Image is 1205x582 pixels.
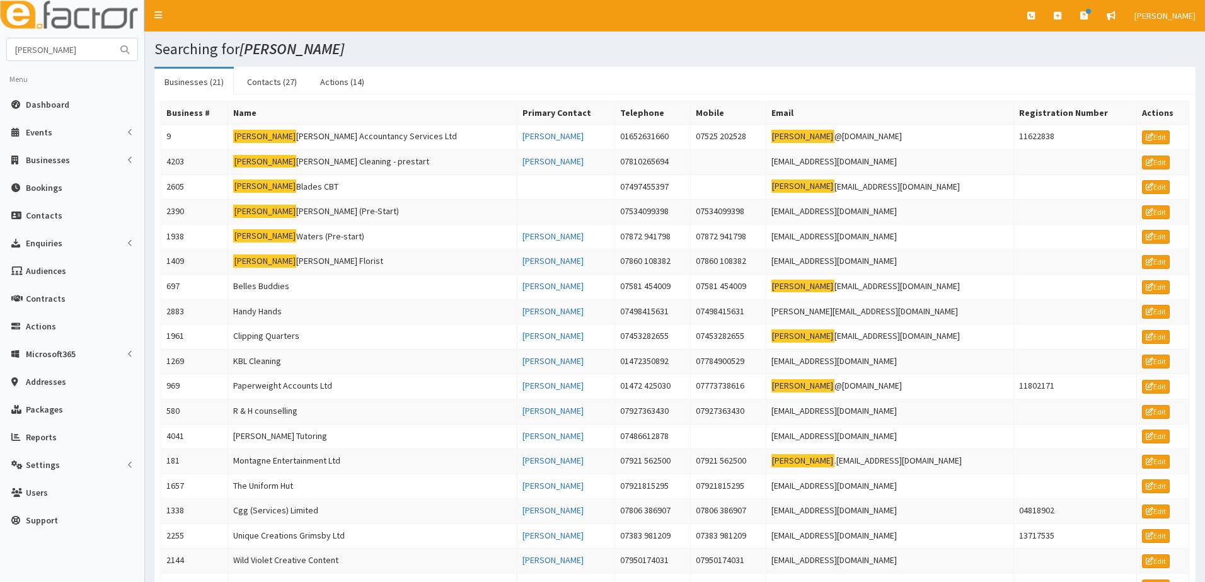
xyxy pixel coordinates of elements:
[161,249,228,275] td: 1409
[161,274,228,299] td: 697
[1142,405,1170,419] a: Edit
[771,379,834,392] mark: [PERSON_NAME]
[766,499,1013,524] td: [EMAIL_ADDRESS][DOMAIN_NAME]
[766,424,1013,449] td: [EMAIL_ADDRESS][DOMAIN_NAME]
[1014,499,1137,524] td: 04818902
[161,474,228,499] td: 1657
[228,349,517,374] td: KBL Cleaning
[615,349,691,374] td: 01472350892
[1014,101,1137,125] th: Registration Number
[228,249,517,275] td: [PERSON_NAME] Florist
[233,180,296,193] mark: [PERSON_NAME]
[228,374,517,399] td: Paperweight Accounts Ltd
[228,299,517,324] td: Handy Hands
[228,224,517,249] td: Waters (Pre-start)
[522,405,584,416] a: [PERSON_NAME]
[522,480,584,491] a: [PERSON_NAME]
[26,265,66,277] span: Audiences
[1142,280,1170,294] a: Edit
[771,180,834,193] mark: [PERSON_NAME]
[1142,455,1170,469] a: Edit
[228,149,517,174] td: [PERSON_NAME] Cleaning - prestart
[1142,554,1170,568] a: Edit
[691,125,766,150] td: 07525 202528
[26,348,76,360] span: Microsoft365
[615,125,691,150] td: 01652631660
[766,224,1013,249] td: [EMAIL_ADDRESS][DOMAIN_NAME]
[615,474,691,499] td: 07921815295
[691,249,766,275] td: 07860 108382
[615,549,691,574] td: 07950174031
[1134,10,1196,21] span: [PERSON_NAME]
[26,182,62,193] span: Bookings
[766,125,1013,150] td: @[DOMAIN_NAME]
[691,274,766,299] td: 07581 454009
[766,174,1013,200] td: [EMAIL_ADDRESS][DOMAIN_NAME]
[26,431,57,443] span: Reports
[615,274,691,299] td: 07581 454009
[239,39,344,59] i: [PERSON_NAME]
[228,101,517,125] th: Name
[233,205,296,218] mark: [PERSON_NAME]
[1142,156,1170,169] a: Edit
[522,430,584,442] a: [PERSON_NAME]
[228,474,517,499] td: The Uniform Hut
[766,449,1013,474] td: .[EMAIL_ADDRESS][DOMAIN_NAME]
[522,455,584,466] a: [PERSON_NAME]
[1142,205,1170,219] a: Edit
[691,224,766,249] td: 07872 941798
[766,324,1013,350] td: [EMAIL_ADDRESS][DOMAIN_NAME]
[766,299,1013,324] td: [PERSON_NAME][EMAIL_ADDRESS][DOMAIN_NAME]
[1142,130,1170,144] a: Edit
[26,515,58,526] span: Support
[161,101,228,125] th: Business #
[161,224,228,249] td: 1938
[766,200,1013,225] td: [EMAIL_ADDRESS][DOMAIN_NAME]
[522,355,584,367] a: [PERSON_NAME]
[615,523,691,549] td: 07383 981209
[154,69,234,95] a: Businesses (21)
[26,487,48,498] span: Users
[691,523,766,549] td: 07383 981209
[161,549,228,574] td: 2144
[1142,529,1170,543] a: Edit
[522,380,584,391] a: [PERSON_NAME]
[26,293,66,304] span: Contracts
[161,174,228,200] td: 2605
[766,101,1013,125] th: Email
[766,149,1013,174] td: [EMAIL_ADDRESS][DOMAIN_NAME]
[228,449,517,474] td: Montagne Entertainment Ltd
[615,499,691,524] td: 07806 386907
[161,449,228,474] td: 181
[615,200,691,225] td: 07534099398
[522,130,584,142] a: [PERSON_NAME]
[522,156,584,167] a: [PERSON_NAME]
[228,125,517,150] td: [PERSON_NAME] Accountancy Services Ltd
[691,349,766,374] td: 07784900529
[1142,380,1170,394] a: Edit
[766,523,1013,549] td: [EMAIL_ADDRESS][DOMAIN_NAME]
[1014,523,1137,549] td: 13717535
[228,499,517,524] td: Cgg (Services) Limited
[161,200,228,225] td: 2390
[771,329,834,343] mark: [PERSON_NAME]
[615,101,691,125] th: Telephone
[691,474,766,499] td: 07921815295
[228,549,517,574] td: Wild Violet Creative Content
[615,149,691,174] td: 07810265694
[522,330,584,341] a: [PERSON_NAME]
[161,499,228,524] td: 1338
[691,399,766,424] td: 07927363430
[310,69,374,95] a: Actions (14)
[26,321,56,332] span: Actions
[161,149,228,174] td: 4203
[615,174,691,200] td: 07497455397
[615,249,691,275] td: 07860 108382
[26,210,62,221] span: Contacts
[691,549,766,574] td: 07950174031
[228,424,517,449] td: [PERSON_NAME] Tutoring
[522,530,584,541] a: [PERSON_NAME]
[766,474,1013,499] td: [EMAIL_ADDRESS][DOMAIN_NAME]
[1137,101,1189,125] th: Actions
[26,127,52,138] span: Events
